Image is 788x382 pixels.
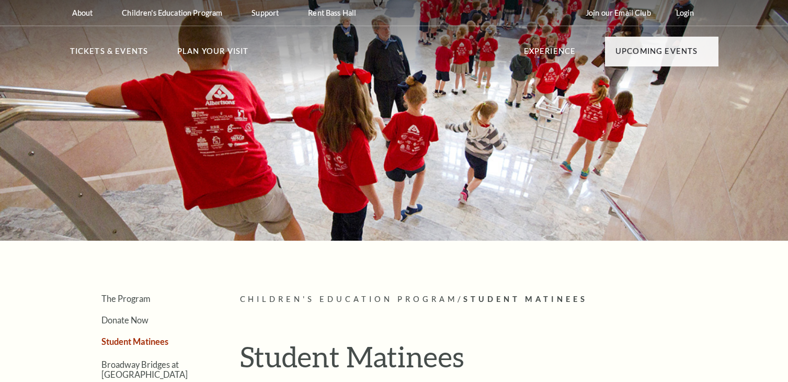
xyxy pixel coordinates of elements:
a: Broadway Bridges at [GEOGRAPHIC_DATA] [101,359,188,379]
p: About [72,8,93,17]
a: Donate Now [101,315,149,325]
p: Experience [524,45,576,64]
a: Student Matinees [101,336,168,346]
p: Children's Education Program [122,8,222,17]
span: Student Matinees [463,295,588,304]
p: / [240,293,718,306]
p: Tickets & Events [70,45,149,64]
p: Rent Bass Hall [308,8,356,17]
p: Support [252,8,279,17]
a: The Program [101,294,150,304]
p: Plan Your Visit [177,45,249,64]
span: Children's Education Program [240,295,458,304]
p: Upcoming Events [615,45,698,64]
